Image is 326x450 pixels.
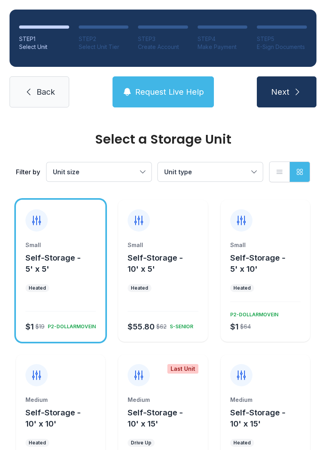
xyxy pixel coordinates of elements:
span: Unit type [164,168,192,176]
span: Self-Storage - 5' x 10' [230,253,285,274]
div: Select Unit [19,43,69,51]
span: Self-Storage - 10' x 10' [25,408,81,429]
div: $64 [240,323,251,331]
div: STEP 4 [198,35,248,43]
div: STEP 5 [257,35,307,43]
div: Drive Up [131,440,151,446]
div: $1 [25,321,34,332]
span: Back [37,86,55,97]
div: Small [128,241,198,249]
div: Create Account [138,43,188,51]
div: Medium [128,396,198,404]
span: Unit size [53,168,80,176]
div: $19 [35,323,45,331]
div: Small [25,241,96,249]
span: Request Live Help [135,86,204,97]
div: STEP 2 [79,35,129,43]
div: Heated [233,440,251,446]
div: Heated [233,285,251,291]
div: E-Sign Documents [257,43,307,51]
button: Self-Storage - 10' x 15' [128,407,204,429]
div: $1 [230,321,239,332]
div: Heated [29,440,46,446]
span: Self-Storage - 10' x 15' [230,408,285,429]
div: STEP 3 [138,35,188,43]
div: P2-DOLLARMOVEIN [45,320,96,330]
button: Self-Storage - 5' x 10' [230,252,307,275]
div: Heated [131,285,148,291]
span: Self-Storage - 10' x 15' [128,408,183,429]
div: $62 [156,323,167,331]
div: Medium [230,396,301,404]
div: Select a Storage Unit [16,133,310,146]
button: Self-Storage - 10' x 10' [25,407,102,429]
button: Unit type [158,162,263,181]
div: Filter by [16,167,40,177]
button: Unit size [47,162,151,181]
div: $55.80 [128,321,155,332]
div: S-SENIOR [167,320,193,330]
div: Small [230,241,301,249]
button: Self-Storage - 10' x 15' [230,407,307,429]
div: P2-DOLLARMOVEIN [227,308,278,318]
span: Next [271,86,289,97]
button: Self-Storage - 10' x 5' [128,252,204,275]
div: Heated [29,285,46,291]
button: Self-Storage - 5' x 5' [25,252,102,275]
div: Last Unit [167,364,198,374]
div: STEP 1 [19,35,69,43]
span: Self-Storage - 10' x 5' [128,253,183,274]
div: Select Unit Tier [79,43,129,51]
span: Self-Storage - 5' x 5' [25,253,81,274]
div: Make Payment [198,43,248,51]
div: Medium [25,396,96,404]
